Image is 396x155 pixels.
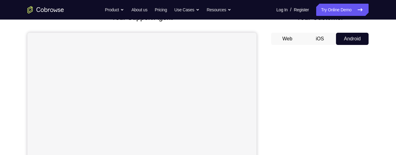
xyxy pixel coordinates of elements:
[294,4,309,16] a: Register
[304,33,336,45] button: iOS
[131,4,147,16] a: About us
[276,4,288,16] a: Log In
[155,4,167,16] a: Pricing
[174,4,199,16] button: Use Cases
[336,33,369,45] button: Android
[316,4,369,16] a: Try Online Demo
[105,4,124,16] button: Product
[290,6,291,13] span: /
[207,4,232,16] button: Resources
[27,6,64,13] a: Go to the home page
[271,33,304,45] button: Web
